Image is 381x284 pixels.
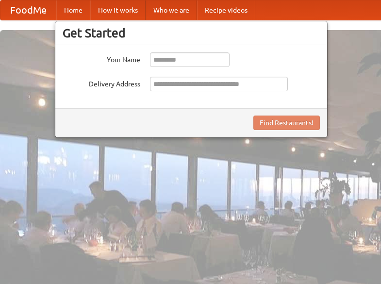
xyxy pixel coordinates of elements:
[63,52,140,65] label: Your Name
[0,0,56,20] a: FoodMe
[253,116,320,130] button: Find Restaurants!
[56,0,90,20] a: Home
[146,0,197,20] a: Who we are
[63,77,140,89] label: Delivery Address
[90,0,146,20] a: How it works
[197,0,255,20] a: Recipe videos
[63,26,320,40] h3: Get Started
